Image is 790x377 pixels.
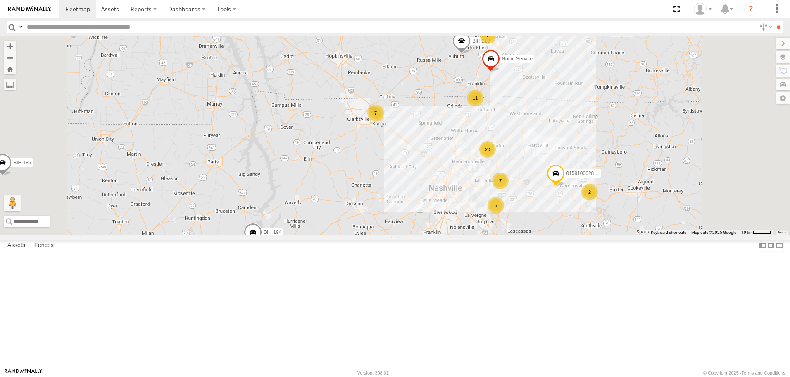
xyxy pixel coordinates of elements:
span: Not in Service [502,56,533,62]
div: Nele . [691,3,715,15]
div: 11 [467,90,483,106]
div: 2 [581,184,598,200]
a: Visit our Website [5,369,43,377]
span: BIH 194 [264,229,281,235]
img: rand-logo.svg [8,6,51,12]
label: Assets [3,240,29,252]
div: 7 [492,173,509,189]
span: 10 km [741,230,753,235]
div: 20 [479,141,496,158]
label: Hide Summary Table [776,240,784,252]
a: Terms and Conditions [742,370,785,375]
span: Map data ©2025 Google [691,230,736,235]
button: Zoom Home [4,63,16,74]
a: Terms (opens in new tab) [778,231,786,234]
button: Map Scale: 10 km per 40 pixels [739,230,773,235]
span: BIH 220 [472,38,490,44]
label: Search Query [17,21,24,33]
span: 015910002855511 [566,170,608,176]
div: © Copyright 2025 - [703,370,785,375]
button: Zoom out [4,52,16,63]
i: ? [744,2,757,16]
div: 7 [367,105,384,121]
span: BIH 185 [13,160,31,166]
label: Measure [4,79,16,90]
label: Dock Summary Table to the Left [759,240,767,252]
label: Fences [30,240,58,252]
div: 6 [488,197,504,214]
button: Keyboard shortcuts [651,230,686,235]
div: Version: 308.01 [357,370,389,375]
label: Search Filter Options [756,21,774,33]
button: Zoom in [4,41,16,52]
label: Map Settings [776,92,790,104]
label: Dock Summary Table to the Right [767,240,775,252]
button: Drag Pegman onto the map to open Street View [4,195,21,211]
